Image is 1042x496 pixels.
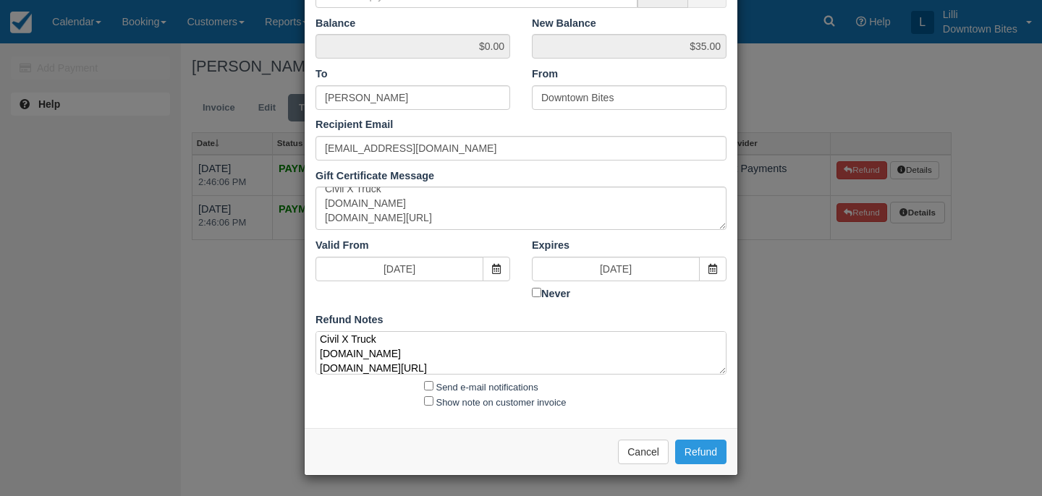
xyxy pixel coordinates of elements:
[315,67,328,82] label: To
[315,117,393,132] label: Recipient Email
[315,312,384,328] label: Refund Notes
[532,16,596,31] label: New Balance
[315,85,510,110] input: Name
[315,34,510,59] span: $0.00
[315,16,355,31] label: Balance
[436,382,538,393] label: Send e-mail notifications
[315,238,369,253] label: Valid From
[675,440,727,464] button: Refund
[532,85,727,110] input: Name
[532,34,727,59] span: $35.00
[532,238,569,253] label: Expires
[532,67,558,82] label: From
[436,397,567,408] label: Show note on customer invoice
[532,288,541,297] input: Never
[618,440,669,464] button: Cancel
[315,168,434,184] label: Gift Certificate Message
[532,285,727,302] label: Never
[315,136,727,161] input: Email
